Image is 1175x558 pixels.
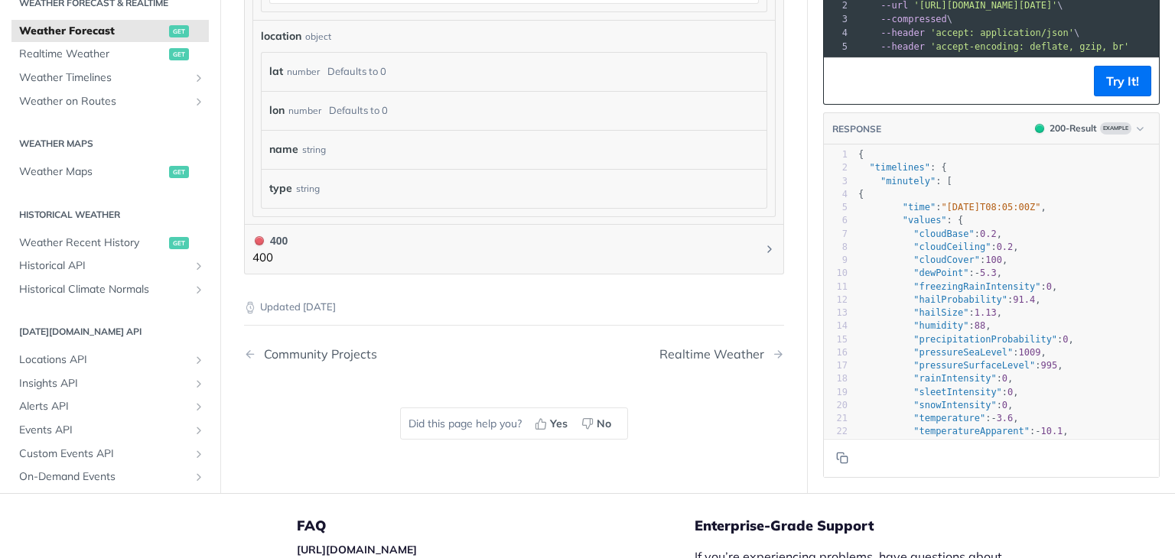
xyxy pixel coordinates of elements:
[858,387,1019,397] span: : ,
[824,346,848,359] div: 16
[244,347,476,362] a: Previous Page: Community Projects
[858,400,1013,410] span: : ,
[11,255,209,277] a: Historical APIShow subpages for Historical API
[1019,347,1041,358] span: 1009
[824,412,848,425] div: 21
[193,96,205,108] button: Show subpages for Weather on Routes
[19,258,189,274] span: Historical API
[19,423,189,438] span: Events API
[832,70,853,92] button: Copy to clipboard
[11,67,209,89] a: Weather TimelinesShow subpages for Weather Timelines
[853,14,952,24] span: \
[913,400,996,410] span: "snowIntensity"
[529,412,576,435] button: Yes
[913,413,985,423] span: "temperature"
[997,242,1014,252] span: 0.2
[193,284,205,296] button: Show subpages for Historical Climate Normals
[302,138,326,161] div: string
[913,229,974,239] span: "cloudBase"
[975,307,997,318] span: 1.13
[1040,360,1057,371] span: 995
[11,161,209,183] a: Weather Mapsget
[329,99,388,122] div: Defaults to 0
[1035,124,1044,133] span: 200
[11,43,209,66] a: Realtime Weatherget
[19,469,189,485] span: On-Demand Events
[824,307,848,320] div: 13
[1027,121,1151,136] button: 200200-ResultExample
[19,70,189,86] span: Weather Timelines
[824,228,848,241] div: 7
[1063,334,1068,345] span: 0
[550,416,568,432] span: Yes
[1035,426,1040,436] span: -
[824,359,848,372] div: 17
[880,14,947,24] span: --compressed
[941,202,1040,212] span: "[DATE]T08:05:00Z"
[400,407,628,440] div: Did this page help you?
[858,189,864,200] span: {
[252,232,288,249] div: 400
[880,28,925,38] span: --header
[913,281,1040,292] span: "freezingRainIntensity"
[659,347,772,362] div: Realtime Weather
[858,268,1002,278] span: : ,
[824,188,848,201] div: 4
[11,20,209,43] a: Weather Forecastget
[193,424,205,436] button: Show subpages for Events API
[824,320,848,333] div: 14
[1046,281,1052,292] span: 0
[169,48,189,60] span: get
[1094,66,1151,96] button: Try It!
[11,419,209,442] a: Events APIShow subpages for Events API
[991,413,996,423] span: -
[19,446,189,462] span: Custom Events API
[19,282,189,297] span: Historical Climate Normals
[858,255,1007,265] span: : ,
[903,202,936,212] span: "time"
[287,60,320,83] div: number
[913,294,1007,305] span: "hailProbability"
[832,122,882,137] button: RESPONSE
[252,232,776,267] button: 400 400400
[269,177,292,200] label: type
[193,354,205,366] button: Show subpages for Locations API
[1002,373,1007,384] span: 0
[832,446,853,469] button: Copy to clipboard
[858,334,1074,345] span: : ,
[930,28,1074,38] span: 'accept: application/json'
[19,376,189,391] span: Insights API
[980,229,997,239] span: 0.2
[975,268,980,278] span: -
[880,41,925,52] span: --header
[980,268,997,278] span: 5.3
[858,149,864,160] span: {
[913,320,968,331] span: "humidity"
[252,249,288,267] p: 400
[858,162,947,173] span: : {
[19,47,165,62] span: Realtime Weather
[11,395,209,418] a: Alerts APIShow subpages for Alerts API
[695,517,1053,535] h5: Enterprise-Grade Support
[19,24,165,39] span: Weather Forecast
[19,352,189,368] span: Locations API
[913,268,968,278] span: "dewPoint"
[11,232,209,255] a: Weather Recent Historyget
[11,137,209,151] h2: Weather Maps
[261,28,301,44] span: location
[913,255,980,265] span: "cloudCover"
[913,307,968,318] span: "hailSize"
[576,412,620,435] button: No
[193,401,205,413] button: Show subpages for Alerts API
[193,260,205,272] button: Show subpages for Historical API
[824,281,848,294] div: 11
[824,425,848,438] div: 22
[1013,294,1035,305] span: 91.4
[297,517,695,535] h5: FAQ
[858,413,1019,423] span: : ,
[913,360,1035,371] span: "pressureSurfaceLevel"
[858,202,1046,212] span: : ,
[858,360,1063,371] span: : ,
[913,387,1002,397] span: "sleetIntensity"
[256,347,377,362] div: Community Projects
